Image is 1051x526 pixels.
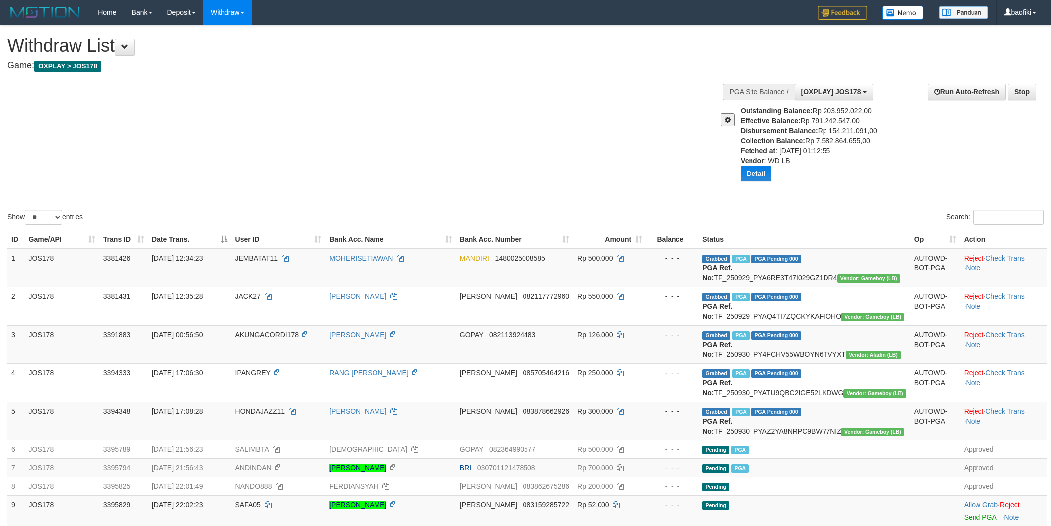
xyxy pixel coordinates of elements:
[702,417,732,435] b: PGA Ref. No:
[235,501,261,509] span: SAFA05
[751,293,801,301] span: PGA Pending
[7,249,25,287] td: 1
[152,407,203,415] span: [DATE] 17:08:28
[7,440,25,458] td: 6
[910,230,960,249] th: Op: activate to sort column ascending
[7,402,25,440] td: 5
[841,428,904,436] span: Vendor URL: https://dashboard.q2checkout.com/secure
[577,445,613,453] span: Rp 500.000
[25,458,99,477] td: JOS178
[460,292,517,300] span: [PERSON_NAME]
[7,325,25,363] td: 3
[523,369,569,377] span: Copy 085705464216 to clipboard
[103,464,131,472] span: 3395794
[523,501,569,509] span: Copy 083159285722 to clipboard
[732,408,750,416] span: Marked by baohafiz
[966,379,981,387] a: Note
[837,274,900,283] span: Vendor URL: https://dashboard.q2checkout.com/secure
[751,255,801,263] span: PGA Pending
[577,464,613,472] span: Rp 700.000
[650,253,694,263] div: - - -
[477,464,535,472] span: Copy 030701121478508 to clipboard
[910,402,960,440] td: AUTOWD-BOT-PGA
[650,291,694,301] div: - - -
[702,379,732,397] b: PGA Ref. No:
[152,501,203,509] span: [DATE] 22:02:23
[7,458,25,477] td: 7
[702,369,730,378] span: Grabbed
[966,302,981,310] a: Note
[964,254,984,262] a: Reject
[329,445,407,453] a: [DEMOGRAPHIC_DATA]
[841,313,904,321] span: Vendor URL: https://dashboard.q2checkout.com/secure
[966,417,981,425] a: Note
[928,84,1006,100] a: Run Auto-Refresh
[751,331,801,340] span: PGA Pending
[235,331,299,339] span: AKUNGACORDI178
[329,464,386,472] a: [PERSON_NAME]
[577,292,613,300] span: Rp 550.000
[7,230,25,249] th: ID
[741,127,818,135] b: Disbursement Balance:
[818,6,867,20] img: Feedback.jpg
[702,446,729,454] span: Pending
[698,287,910,325] td: TF_250929_PYAQ4TI7ZQCKYKAFIOHO
[702,293,730,301] span: Grabbed
[329,331,386,339] a: [PERSON_NAME]
[741,137,805,145] b: Collection Balance:
[702,341,732,358] b: PGA Ref. No:
[456,230,573,249] th: Bank Acc. Number: activate to sort column ascending
[960,363,1047,402] td: · ·
[964,369,984,377] a: Reject
[7,477,25,495] td: 8
[577,501,609,509] span: Rp 52.000
[731,446,749,454] span: Marked by baodewi
[741,106,878,189] div: Rp 203.952.022,00 Rp 791.242.547,00 Rp 154.211.091,00 Rp 7.582.864.655,00 : [DATE] 01:12:55 : WD LB
[523,292,569,300] span: Copy 082117772960 to clipboard
[732,293,750,301] span: Marked by baohafiz
[723,84,794,100] div: PGA Site Balance /
[25,495,99,526] td: JOS178
[732,255,750,263] span: Marked by baohafiz
[34,61,101,72] span: OXPLAY > JOS178
[7,36,691,56] h1: Withdraw List
[577,369,613,377] span: Rp 250.000
[235,445,269,453] span: SALIMBTA
[577,254,613,262] span: Rp 500.000
[231,230,326,249] th: User ID: activate to sort column ascending
[702,302,732,320] b: PGA Ref. No:
[964,501,998,509] a: Allow Grab
[732,331,750,340] span: Marked by baodewi
[650,368,694,378] div: - - -
[650,463,694,473] div: - - -
[577,482,613,490] span: Rp 200.000
[698,249,910,287] td: TF_250929_PYA6RE3T47I029GZ1DR4
[152,445,203,453] span: [DATE] 21:56:23
[960,477,1047,495] td: Approved
[882,6,924,20] img: Button%20Memo.svg
[910,325,960,363] td: AUTOWD-BOT-PGA
[985,407,1025,415] a: Check Trans
[103,501,131,509] span: 3395829
[702,408,730,416] span: Grabbed
[7,210,83,225] label: Show entries
[966,341,981,349] a: Note
[973,210,1044,225] input: Search:
[152,254,203,262] span: [DATE] 12:34:23
[910,287,960,325] td: AUTOWD-BOT-PGA
[573,230,646,249] th: Amount: activate to sort column ascending
[25,402,99,440] td: JOS178
[103,331,131,339] span: 3391883
[460,501,517,509] span: [PERSON_NAME]
[25,210,62,225] select: Showentries
[148,230,231,249] th: Date Trans.: activate to sort column descending
[235,482,272,490] span: NANDO888
[329,482,378,490] a: FERDIANSYAH
[103,292,131,300] span: 3381431
[152,464,203,472] span: [DATE] 21:56:43
[795,84,874,100] button: [OXPLAY] JOS178
[577,331,613,339] span: Rp 126.000
[702,464,729,473] span: Pending
[985,292,1025,300] a: Check Trans
[741,166,771,181] button: Detail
